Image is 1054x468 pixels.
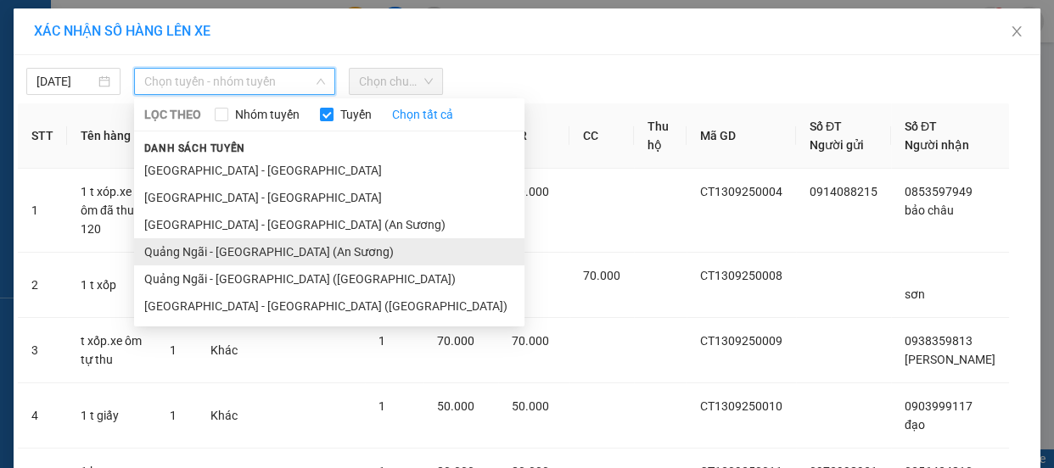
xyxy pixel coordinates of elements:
span: 50.000 [512,185,549,198]
th: Mã GD [687,103,796,169]
span: Chọn chuyến [359,69,433,94]
span: 1 [170,409,177,422]
span: 70.000 [437,334,474,348]
span: 0853597949 [905,185,973,198]
button: Close [993,8,1040,56]
td: Khác [197,318,251,383]
td: 2 [18,253,67,318]
td: Khác [197,383,251,448]
span: Nhóm tuyến [228,105,306,124]
span: bảo châu [905,203,954,217]
span: 1 [170,343,177,357]
span: sơn [905,287,925,301]
span: Tuyến [334,105,378,124]
li: [GEOGRAPHIC_DATA] - [GEOGRAPHIC_DATA] [134,184,524,211]
td: 3 [18,318,67,383]
span: CT1309250004 [700,185,782,198]
th: CR [498,103,569,169]
th: CC [569,103,634,169]
li: Quảng Ngãi - [GEOGRAPHIC_DATA] (An Sương) [134,238,524,265]
span: 70.000 [583,269,620,282]
th: Thu hộ [634,103,687,169]
td: t xốp.xe ôm tự thu [67,318,156,383]
span: 0914088215 [810,185,877,198]
td: 1 [18,169,67,253]
span: close [1010,25,1023,38]
span: 50.000 [437,399,474,413]
a: Chọn tất cả [392,105,453,124]
span: LỌC THEO [144,105,201,124]
span: Danh sách tuyến [134,141,255,156]
span: Số ĐT [810,120,842,133]
span: Người gửi [810,138,864,152]
li: [GEOGRAPHIC_DATA] - [GEOGRAPHIC_DATA] (An Sương) [134,211,524,238]
th: STT [18,103,67,169]
span: XÁC NHẬN SỐ HÀNG LÊN XE [34,23,210,39]
span: 1 [378,399,385,413]
span: [PERSON_NAME] [905,353,995,366]
span: Chọn tuyến - nhóm tuyến [144,69,325,94]
span: down [316,76,326,86]
li: [GEOGRAPHIC_DATA] - [GEOGRAPHIC_DATA] [134,157,524,184]
span: 50.000 [512,399,549,413]
span: CT1309250009 [700,334,782,348]
th: Tên hàng [67,103,156,169]
span: CT1309250008 [700,269,782,282]
input: 13/09/2025 [36,72,95,91]
span: 0938359813 [905,334,973,348]
li: Quảng Ngãi - [GEOGRAPHIC_DATA] ([GEOGRAPHIC_DATA]) [134,265,524,292]
span: đạo [905,418,925,432]
span: 1 [378,334,385,348]
span: 0903999117 [905,399,973,413]
td: 4 [18,383,67,448]
td: 1 t xóp.xe ôm đã thu 120 [67,169,156,253]
span: CT1309250010 [700,399,782,413]
span: 70.000 [512,334,549,348]
td: 1 t xốp [67,253,156,318]
td: 1 t giấy [67,383,156,448]
li: [GEOGRAPHIC_DATA] - [GEOGRAPHIC_DATA] ([GEOGRAPHIC_DATA]) [134,292,524,320]
span: Người nhận [905,138,969,152]
span: Số ĐT [905,120,937,133]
